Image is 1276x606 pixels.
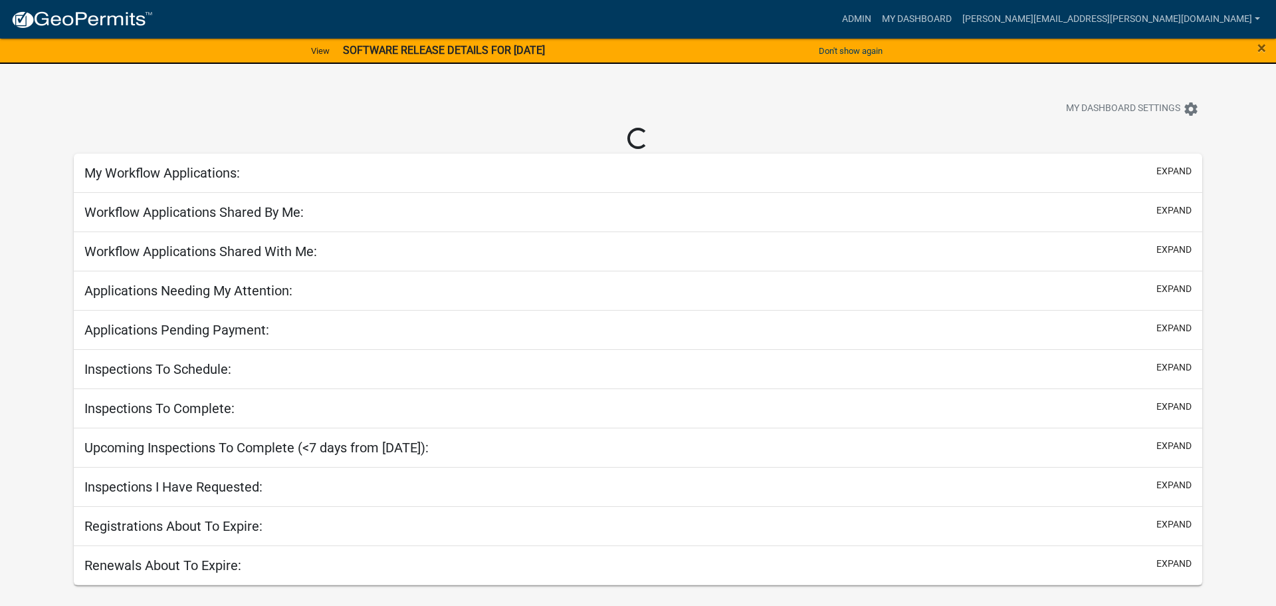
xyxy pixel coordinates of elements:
h5: Workflow Applications Shared With Me: [84,243,317,259]
button: Don't show again [813,40,888,62]
button: expand [1156,282,1192,296]
button: My Dashboard Settingssettings [1055,96,1210,122]
strong: SOFTWARE RELEASE DETAILS FOR [DATE] [343,44,545,57]
h5: Upcoming Inspections To Complete (<7 days from [DATE]): [84,440,429,456]
button: expand [1156,400,1192,414]
span: My Dashboard Settings [1066,101,1180,117]
button: expand [1156,164,1192,178]
span: × [1257,39,1266,57]
a: [PERSON_NAME][EMAIL_ADDRESS][PERSON_NAME][DOMAIN_NAME] [957,7,1265,32]
button: expand [1156,204,1192,218]
a: My Dashboard [877,7,957,32]
h5: Inspections I Have Requested: [84,479,263,495]
h5: Applications Pending Payment: [84,322,269,338]
button: expand [1156,439,1192,453]
i: settings [1183,101,1199,117]
button: Close [1257,40,1266,56]
h5: Renewals About To Expire: [84,557,241,573]
button: expand [1156,557,1192,571]
a: Admin [837,7,877,32]
h5: Workflow Applications Shared By Me: [84,204,304,220]
h5: Inspections To Schedule: [84,361,231,377]
h5: Applications Needing My Attention: [84,283,292,299]
button: expand [1156,518,1192,531]
button: expand [1156,243,1192,257]
a: View [306,40,335,62]
h5: My Workflow Applications: [84,165,240,181]
h5: Inspections To Complete: [84,400,235,416]
h5: Registrations About To Expire: [84,518,263,534]
button: expand [1156,361,1192,375]
button: expand [1156,321,1192,335]
button: expand [1156,478,1192,492]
